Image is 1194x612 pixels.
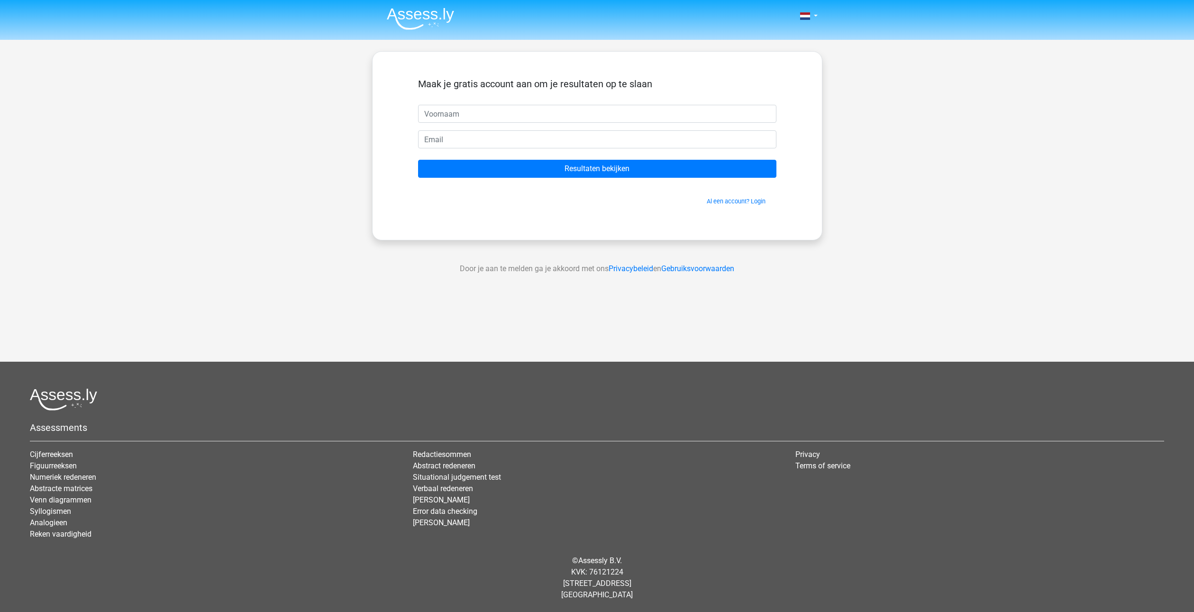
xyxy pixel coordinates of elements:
img: Assessly [387,8,454,30]
h5: Maak je gratis account aan om je resultaten op te slaan [418,78,776,90]
a: Gebruiksvoorwaarden [661,264,734,273]
a: Reken vaardigheid [30,530,91,539]
input: Email [418,130,776,148]
a: Redactiesommen [413,450,471,459]
input: Voornaam [418,105,776,123]
a: Verbaal redeneren [413,484,473,493]
a: Terms of service [795,461,850,470]
a: Assessly B.V. [578,556,622,565]
a: Figuurreeksen [30,461,77,470]
h5: Assessments [30,422,1164,433]
a: Numeriek redeneren [30,473,96,482]
a: Syllogismen [30,507,71,516]
a: [PERSON_NAME] [413,495,470,504]
a: [PERSON_NAME] [413,518,470,527]
a: Privacy [795,450,820,459]
a: Error data checking [413,507,477,516]
a: Cijferreeksen [30,450,73,459]
a: Venn diagrammen [30,495,91,504]
input: Resultaten bekijken [418,160,776,178]
a: Analogieen [30,518,67,527]
a: Al een account? Login [707,198,766,205]
div: © KVK: 76121224 [STREET_ADDRESS] [GEOGRAPHIC_DATA] [23,548,1171,608]
a: Abstract redeneren [413,461,475,470]
a: Abstracte matrices [30,484,92,493]
a: Privacybeleid [609,264,653,273]
img: Assessly logo [30,388,97,411]
a: Situational judgement test [413,473,501,482]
